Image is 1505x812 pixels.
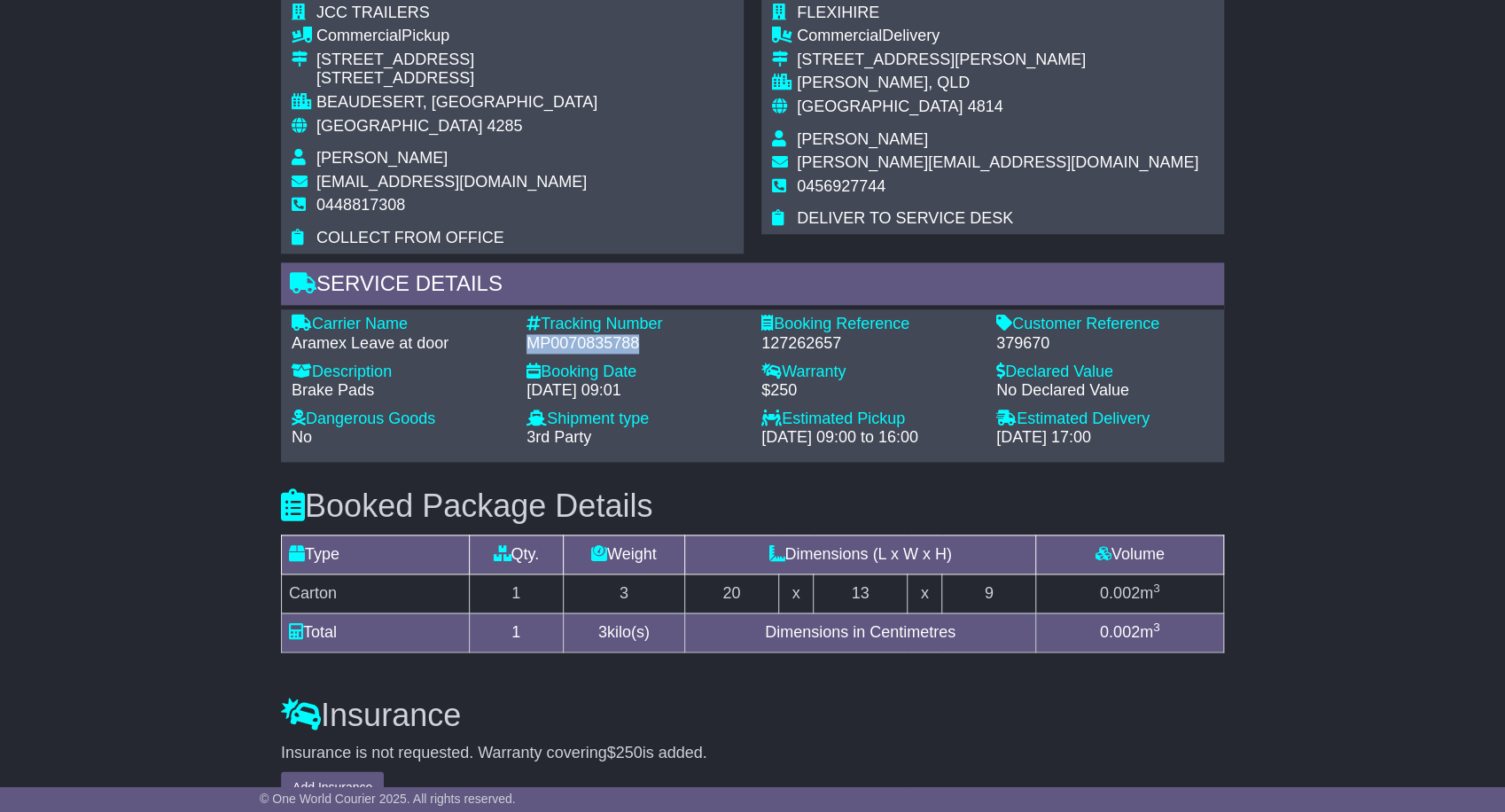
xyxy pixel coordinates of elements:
td: m [1036,574,1224,613]
td: Carton [282,574,470,613]
span: COLLECT FROM OFFICE [316,229,504,246]
span: JCC TRAILERS [316,4,430,21]
div: Estimated Delivery [996,410,1213,429]
td: kilo(s) [563,613,684,652]
td: Type [282,535,470,574]
span: FLEXIHIRE [797,4,879,21]
button: Add Insurance [281,771,384,802]
div: [DATE] 09:01 [526,381,744,401]
div: 379670 [996,334,1213,354]
span: [PERSON_NAME] [797,130,928,148]
h3: Booked Package Details [281,488,1224,524]
span: 0.002 [1100,584,1140,602]
td: 1 [469,574,563,613]
div: Dangerous Goods [292,410,509,429]
div: No Declared Value [996,381,1213,401]
span: Commercial [316,27,402,44]
div: Service Details [281,262,1224,310]
div: [STREET_ADDRESS][PERSON_NAME] [797,51,1198,70]
span: 0448817308 [316,196,405,214]
sup: 3 [1153,582,1160,595]
div: [STREET_ADDRESS] [316,51,597,70]
div: Description [292,363,509,382]
td: 20 [684,574,778,613]
span: © One World Courier 2025. All rights reserved. [260,792,516,806]
div: $250 [761,381,979,401]
span: [GEOGRAPHIC_DATA] [316,117,482,135]
div: Customer Reference [996,315,1213,334]
div: MP0070835788 [526,334,744,354]
div: [DATE] 09:00 to 16:00 [761,428,979,448]
div: Warranty [761,363,979,382]
td: 1 [469,613,563,652]
td: m [1036,613,1224,652]
div: Pickup [316,27,597,46]
span: $250 [607,743,643,761]
div: [PERSON_NAME], QLD [797,74,1198,93]
div: [DATE] 17:00 [996,428,1213,448]
span: 4285 [487,117,522,135]
h3: Insurance [281,698,1224,733]
div: 127262657 [761,334,979,354]
div: Brake Pads [292,381,509,401]
span: [GEOGRAPHIC_DATA] [797,98,963,115]
td: 9 [942,574,1036,613]
span: 0456927744 [797,177,885,195]
td: x [907,574,941,613]
td: Dimensions in Centimetres [684,613,1035,652]
td: Dimensions (L x W x H) [684,535,1035,574]
span: Commercial [797,27,882,44]
td: Qty. [469,535,563,574]
td: Volume [1036,535,1224,574]
div: Booking Date [526,363,744,382]
div: Estimated Pickup [761,410,979,429]
span: [EMAIL_ADDRESS][DOMAIN_NAME] [316,173,587,191]
div: Booking Reference [761,315,979,334]
span: 3rd Party [526,428,591,446]
td: Total [282,613,470,652]
div: Shipment type [526,410,744,429]
span: [PERSON_NAME] [316,149,448,167]
span: 3 [598,623,607,641]
div: Insurance is not requested. Warranty covering is added. [281,743,1224,762]
div: Declared Value [996,363,1213,382]
sup: 3 [1153,621,1160,634]
td: x [778,574,813,613]
div: Aramex Leave at door [292,334,509,354]
div: Delivery [797,27,1198,46]
span: DELIVER TO SERVICE DESK [797,209,1013,227]
span: [PERSON_NAME][EMAIL_ADDRESS][DOMAIN_NAME] [797,153,1198,171]
td: Weight [563,535,684,574]
span: No [292,428,312,446]
div: [STREET_ADDRESS] [316,69,597,89]
div: BEAUDESERT, [GEOGRAPHIC_DATA] [316,93,597,113]
div: Tracking Number [526,315,744,334]
span: 4814 [967,98,1002,115]
span: 0.002 [1100,623,1140,641]
td: 13 [814,574,908,613]
td: 3 [563,574,684,613]
div: Carrier Name [292,315,509,334]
